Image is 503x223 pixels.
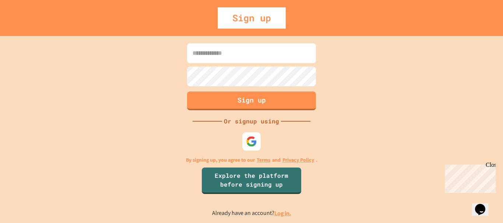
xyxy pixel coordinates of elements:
a: Explore the platform before signing up [202,168,301,194]
img: google-icon.svg [246,136,257,147]
p: Already have an account? [212,209,291,218]
iframe: chat widget [442,162,496,193]
div: Or signup using [222,117,281,126]
button: Sign up [187,91,316,110]
iframe: chat widget [472,194,496,216]
a: Log in. [274,209,291,217]
div: Sign up [218,7,286,29]
a: Privacy Policy [282,156,314,164]
div: Chat with us now!Close [3,3,51,47]
p: By signing up, you agree to our and . [186,156,317,164]
a: Terms [257,156,270,164]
